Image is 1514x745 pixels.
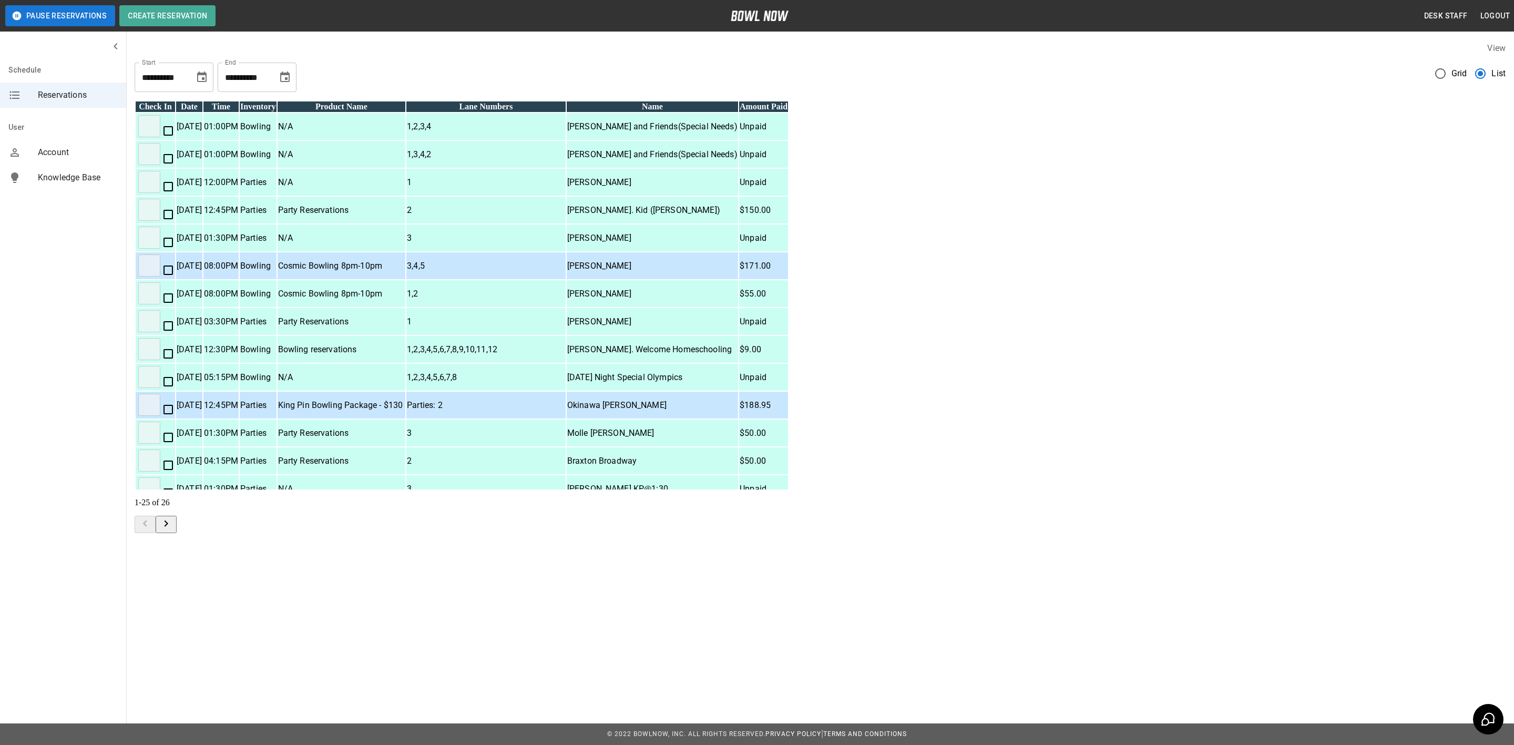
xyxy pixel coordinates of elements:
p: 1,2 [407,288,565,300]
p: 2 [407,204,565,217]
p: 3 [407,427,565,440]
p: 01:30PM [204,427,238,440]
p: [DATE] [177,120,202,133]
p: Molle [PERSON_NAME] [567,427,738,440]
p: [DATE] Night Special Olympics [567,371,738,384]
p: N/A [278,176,405,189]
p: Unpaid [740,232,787,244]
th: Check In [136,101,175,112]
p: [PERSON_NAME] [567,315,738,328]
p: [DATE] [177,204,202,217]
p: 01:00PM [204,120,238,133]
p: [PERSON_NAME] [567,260,738,272]
label: View [1487,43,1506,53]
p: N/A [278,148,405,161]
p: Parties [240,399,276,412]
p: Unpaid [740,176,787,189]
p: King Pin Bowling Package - $130 [278,399,405,412]
p: [DATE] [177,343,202,356]
p: N/A [278,483,405,495]
p: Parties [240,315,276,328]
th: Name [567,101,738,112]
p: Parties: 2 [407,399,565,412]
p: 1,2,3,4,5,6,7,8,9,10,11,12 [407,343,565,356]
p: 1 [407,176,565,189]
p: 01:00PM [204,148,238,161]
p: N/A [278,371,405,384]
p: [PERSON_NAME]. Kid ([PERSON_NAME]) [567,204,738,217]
p: Cosmic Bowling 8pm-10pm [278,260,405,272]
button: Go to previous page [135,516,156,533]
a: Terms and Conditions [823,730,907,738]
p: [PERSON_NAME]. Welcome Homeschooling [567,343,738,356]
p: Bowling [240,120,276,133]
p: 2 [407,455,565,467]
p: Party Reservations [278,204,405,217]
button: Create Reservation [119,5,216,26]
button: Logout [1476,6,1514,26]
th: Product Name [278,101,406,112]
p: Parties [240,204,276,217]
p: Okinawa [PERSON_NAME] [567,399,738,412]
p: [DATE] [177,427,202,440]
p: [DATE] [177,148,202,161]
p: [DATE] [177,399,202,412]
p: [DATE] [177,371,202,384]
p: Parties [240,483,276,495]
p: Unpaid [740,371,787,384]
th: Inventory [240,101,277,112]
span: List [1491,67,1506,80]
p: 1-25 of 26 [135,498,1506,507]
p: 04:15PM [204,455,238,467]
p: 3 [407,483,565,495]
p: 03:30PM [204,315,238,328]
p: [PERSON_NAME] and Friends(Special Needs) [567,148,738,161]
p: [PERSON_NAME] KP@1:30 [567,483,738,495]
p: 12:00PM [204,176,238,189]
a: Privacy Policy [765,730,821,738]
p: Parties [240,232,276,244]
button: Go to next page [156,516,177,533]
p: $188.95 [740,399,787,412]
span: © 2022 BowlNow, Inc. All Rights Reserved. [607,730,765,738]
p: $9.00 [740,343,787,356]
p: N/A [278,232,405,244]
p: [DATE] [177,455,202,467]
p: Unpaid [740,148,787,161]
p: 3 [407,232,565,244]
p: 1 [407,315,565,328]
p: Bowling [240,288,276,300]
p: 3,4,5 [407,260,565,272]
p: 01:30PM [204,483,238,495]
p: [PERSON_NAME] [567,176,738,189]
p: 1,2,3,4 [407,120,565,133]
p: Unpaid [740,483,787,495]
p: Unpaid [740,120,787,133]
th: Time [203,101,239,112]
p: $50.00 [740,427,787,440]
button: Choose date, selected date is Sep 30, 2025 [274,67,295,88]
p: Bowling [240,148,276,161]
p: Cosmic Bowling 8pm-10pm [278,288,405,300]
p: Bowling [240,343,276,356]
p: Bowling [240,260,276,272]
p: 05:15PM [204,371,238,384]
th: Lane Numbers [406,101,566,112]
p: 08:00PM [204,288,238,300]
span: Grid [1451,67,1467,80]
p: $171.00 [740,260,787,272]
button: Choose date, selected date is Aug 31, 2025 [191,67,212,88]
span: Account [38,146,118,159]
p: Party Reservations [278,315,405,328]
span: Knowledge Base [38,171,118,184]
p: 01:30PM [204,232,238,244]
p: [DATE] [177,260,202,272]
p: [DATE] [177,176,202,189]
p: 12:45PM [204,204,238,217]
p: Parties [240,455,276,467]
p: [DATE] [177,315,202,328]
button: Pause Reservations [5,5,115,26]
img: logo [731,11,789,21]
p: $55.00 [740,288,787,300]
p: Party Reservations [278,427,405,440]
